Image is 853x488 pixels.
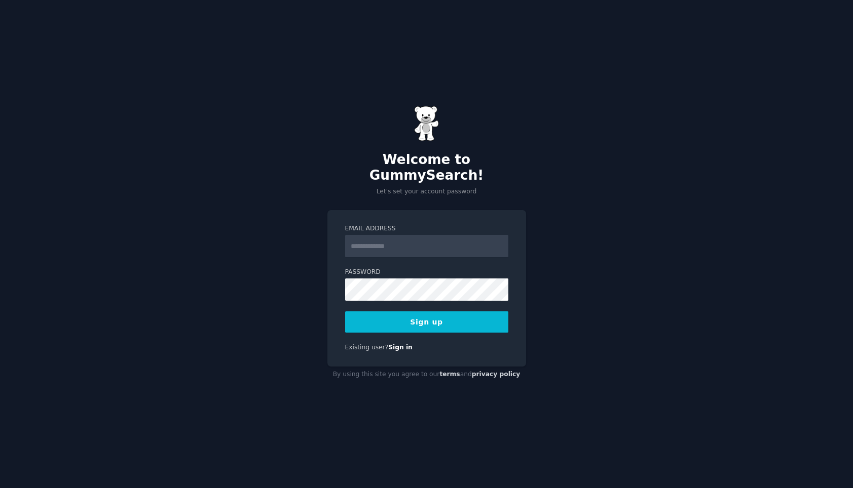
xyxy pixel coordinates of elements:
[327,367,526,383] div: By using this site you agree to our and
[327,187,526,196] p: Let's set your account password
[414,106,439,141] img: Gummy Bear
[439,371,460,378] a: terms
[345,268,508,277] label: Password
[472,371,521,378] a: privacy policy
[345,344,389,351] span: Existing user?
[327,152,526,184] h2: Welcome to GummySearch!
[345,224,508,233] label: Email Address
[345,311,508,333] button: Sign up
[388,344,413,351] a: Sign in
